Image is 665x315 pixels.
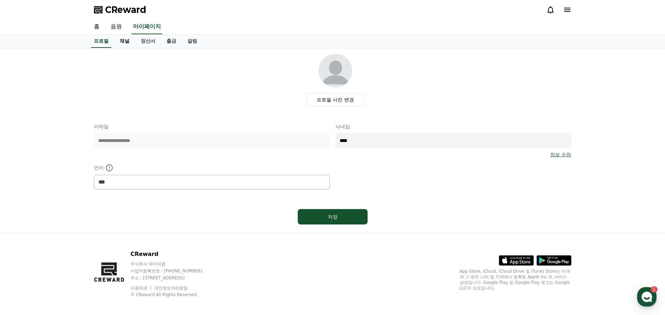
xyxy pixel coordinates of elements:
[2,222,46,239] a: 홈
[131,250,216,258] p: CReward
[161,35,182,48] a: 출금
[71,221,73,227] span: 1
[298,209,368,224] button: 저장
[105,4,146,15] span: CReward
[550,151,571,158] a: 정보 수정
[94,164,330,172] p: 언어
[94,4,146,15] a: CReward
[105,20,127,34] a: 음원
[90,222,134,239] a: 설정
[22,232,26,238] span: 홈
[91,35,111,48] a: 프로필
[64,232,72,238] span: 대화
[46,222,90,239] a: 1대화
[94,123,330,130] p: 이메일
[460,269,571,291] p: App Store, iCloud, iCloud Drive 및 iTunes Store는 미국과 그 밖의 나라 및 지역에서 등록된 Apple Inc.의 서비스 상표입니다. Goo...
[312,213,354,220] div: 저장
[114,35,135,48] a: 채널
[335,123,571,130] p: 닉네임
[135,35,161,48] a: 정산서
[182,35,203,48] a: 알림
[108,232,116,238] span: 설정
[131,292,216,298] p: © CReward All Rights Reserved.
[131,261,216,267] p: 주식회사 와이피랩
[319,54,352,87] img: profile_image
[131,286,153,291] a: 이용약관
[131,275,216,281] p: 주소 : [STREET_ADDRESS]
[154,286,188,291] a: 개인정보처리방침
[306,93,364,106] label: 프로필 사진 변경
[132,20,162,34] a: 마이페이지
[131,268,216,274] p: 사업자등록번호 : [PHONE_NUMBER]
[88,20,105,34] a: 홈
